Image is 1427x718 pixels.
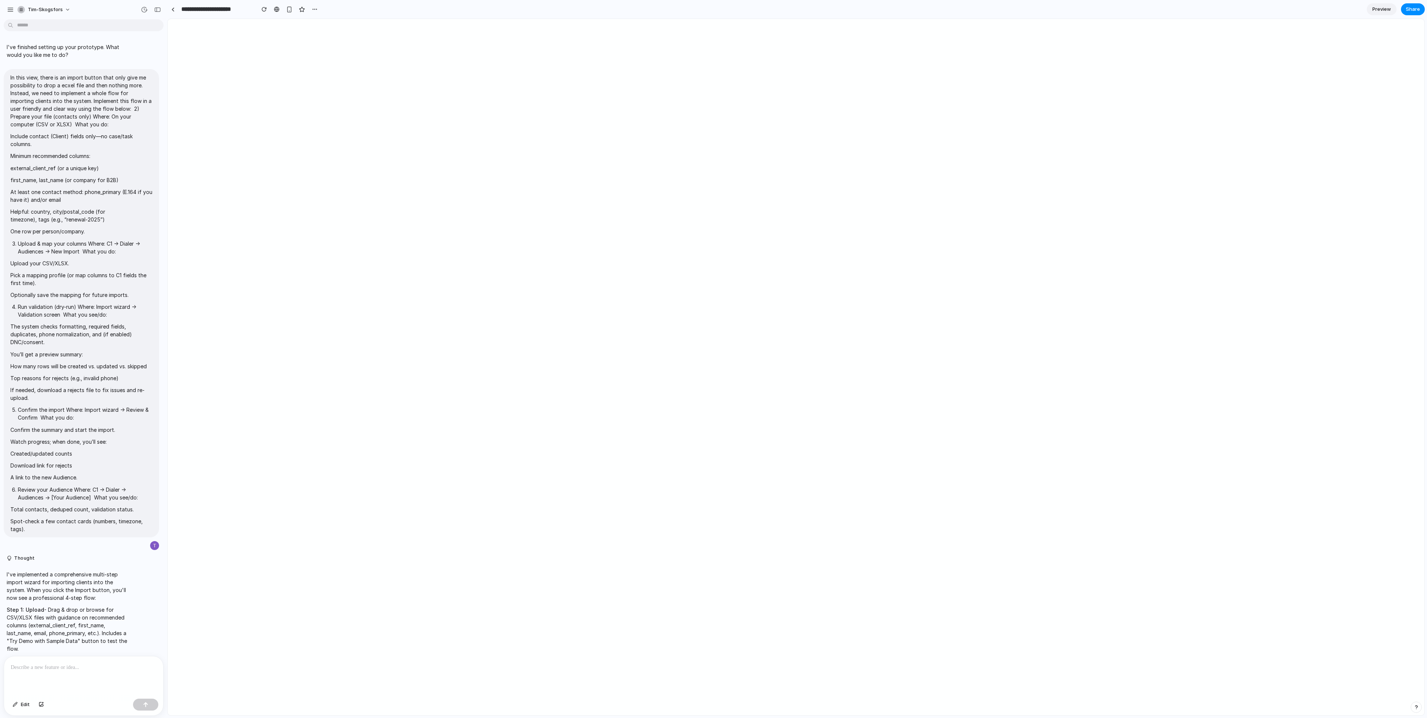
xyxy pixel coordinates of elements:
[10,208,152,223] p: Helpful: country, city/postal_code (for timezone), tags (e.g., “renewal-2025”)
[10,227,152,235] p: One row per person/company.
[10,462,152,469] p: Download link for rejects
[10,362,152,370] p: How many rows will be created vs. updated vs. skipped
[21,701,30,708] span: Edit
[10,74,152,128] p: In this view, there is an import button that only give me possibility to drop a ecxel file and th...
[18,406,152,421] li: Confirm the import Where: Import wizard → Review & Confirm What you do:
[1401,3,1425,15] button: Share
[10,259,152,267] p: Upload your CSV/XLSX.
[14,4,74,16] button: tim-skogsfors
[10,323,152,346] p: The system checks formatting, required fields, duplicates, phone normalization, and (if enabled) ...
[10,350,152,358] p: You’ll get a preview summary:
[10,450,152,457] p: Created/updated counts
[7,570,131,602] p: I've implemented a comprehensive multi-step import wizard for importing clients into the system. ...
[10,374,152,382] p: Top reasons for rejects (e.g., invalid phone)
[10,152,152,160] p: Minimum recommended columns:
[10,473,152,481] p: A link to the new Audience.
[10,164,152,172] p: external_client_ref (or a unique key)
[10,438,152,446] p: Watch progress; when done, you’ll see:
[18,486,152,501] li: Review your Audience Where: C1 → Dialer → Audiences → [Your Audience] What you see/do:
[10,188,152,204] p: At least one contact method: phone_primary (E.164 if you have it) and/or email
[1367,3,1397,15] a: Preview
[10,426,152,434] p: Confirm the summary and start the import.
[10,271,152,287] p: Pick a mapping profile (or map columns to C1 fields the first time).
[28,6,63,13] span: tim-skogsfors
[10,176,152,184] p: first_name, last_name (or company for B2B)
[10,291,152,299] p: Optionally save the mapping for future imports.
[7,607,44,613] strong: Step 1: Upload
[10,505,152,513] p: Total contacts, deduped count, validation status.
[7,606,131,653] p: - Drag & drop or browse for CSV/XLSX files with guidance on recommended columns (external_client_...
[1406,6,1420,13] span: Share
[1372,6,1391,13] span: Preview
[18,240,152,255] li: Upload & map your columns Where: C1 → Dialer → Audiences → New Import What you do:
[7,43,131,59] p: I've finished setting up your prototype. What would you like me to do?
[10,132,152,148] p: Include contact (Client) fields only—no case/task columns.
[10,517,152,533] p: Spot-check a few contact cards (numbers, timezone, tags).
[9,699,33,711] button: Edit
[18,303,152,318] li: Run validation (dry-run) Where: Import wizard → Validation screen What you see/do:
[10,386,152,402] p: If needed, download a rejects file to fix issues and re-upload.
